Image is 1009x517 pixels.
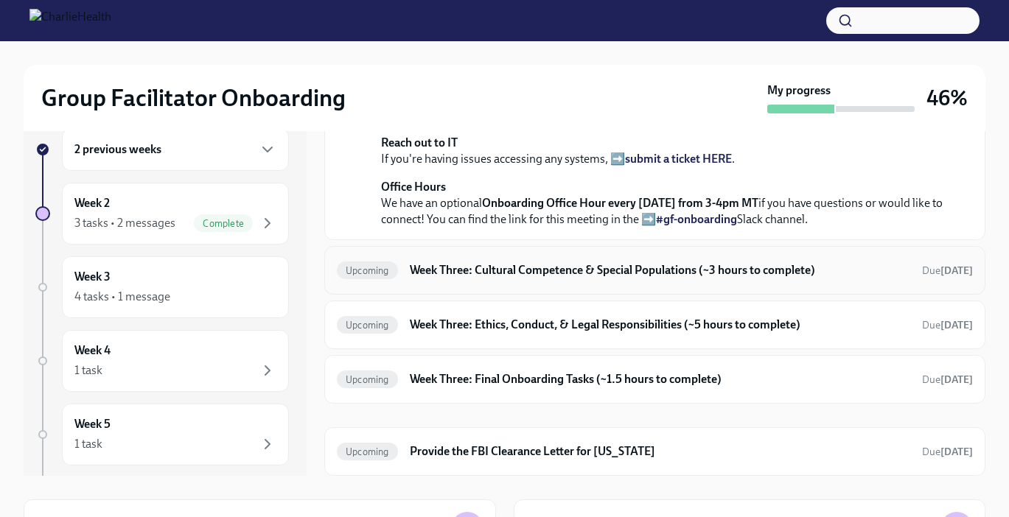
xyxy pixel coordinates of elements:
h6: Provide the FBI Clearance Letter for [US_STATE] [410,443,910,460]
img: CharlieHealth [29,9,111,32]
div: 3 tasks • 2 messages [74,215,175,231]
a: UpcomingProvide the FBI Clearance Letter for [US_STATE]Due[DATE] [337,440,973,463]
h6: Week Three: Cultural Competence & Special Populations (~3 hours to complete) [410,262,910,278]
strong: [DATE] [940,264,973,277]
span: August 16th, 2025 10:00 [922,373,973,387]
span: Due [922,319,973,331]
div: 2 previous weeks [62,128,289,171]
h2: Group Facilitator Onboarding [41,83,346,113]
h6: Week 2 [74,195,110,211]
span: Due [922,264,973,277]
p: We have an optional if you have questions or would like to connect! You can find the link for thi... [381,179,949,228]
h6: Week Three: Final Onboarding Tasks (~1.5 hours to complete) [410,371,910,387]
strong: My progress [767,82,831,99]
span: Due [922,446,973,458]
div: 1 task [74,436,102,452]
div: 1 task [74,362,102,379]
span: August 18th, 2025 10:00 [922,318,973,332]
h6: Week 3 [74,269,111,285]
a: Week 51 task [35,404,289,465]
a: UpcomingWeek Three: Final Onboarding Tasks (~1.5 hours to complete)Due[DATE] [337,367,973,391]
span: Upcoming [337,374,398,385]
h3: 46% [926,85,968,111]
strong: [DATE] [940,446,973,458]
a: Week 41 task [35,330,289,392]
span: Complete [194,218,253,229]
p: If you're having issues accessing any systems, ➡️ . [381,135,949,167]
span: Upcoming [337,320,398,331]
a: #gf-onboarding [656,212,737,226]
a: Week 34 tasks • 1 message [35,256,289,318]
strong: Reach out to IT [381,136,458,150]
a: Week 23 tasks • 2 messagesComplete [35,183,289,245]
span: Upcoming [337,446,398,457]
a: submit a ticket HERE [625,152,732,166]
h6: Week 4 [74,342,111,359]
h6: Week Three: Ethics, Conduct, & Legal Responsibilities (~5 hours to complete) [410,317,910,333]
span: Upcoming [337,265,398,276]
h6: 2 previous weeks [74,141,161,158]
strong: Onboarding Office Hour every [DATE] from 3-4pm MT [482,196,758,210]
strong: Office Hours [381,180,446,194]
span: August 18th, 2025 10:00 [922,264,973,278]
a: UpcomingWeek Three: Cultural Competence & Special Populations (~3 hours to complete)Due[DATE] [337,258,973,282]
strong: [DATE] [940,319,973,331]
span: September 2nd, 2025 10:00 [922,445,973,459]
span: Due [922,373,973,386]
a: UpcomingWeek Three: Ethics, Conduct, & Legal Responsibilities (~5 hours to complete)Due[DATE] [337,313,973,337]
strong: [DATE] [940,373,973,386]
h6: Week 5 [74,416,111,432]
div: 4 tasks • 1 message [74,289,170,305]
